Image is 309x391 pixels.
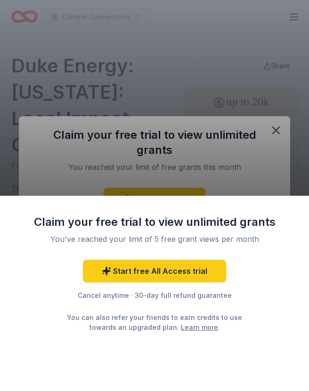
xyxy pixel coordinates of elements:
div: Claim your free trial to view unlimited grants [32,215,277,230]
a: Learn more [181,322,218,332]
a: Start free All Access trial [83,260,226,282]
div: You can also refer your friends to earn credits to use towards an upgraded plan. . [58,312,251,332]
div: Cancel anytime · 30-day full refund guarantee [32,290,277,301]
div: You've reached your limit of 5 free grant views per month [43,233,266,245]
